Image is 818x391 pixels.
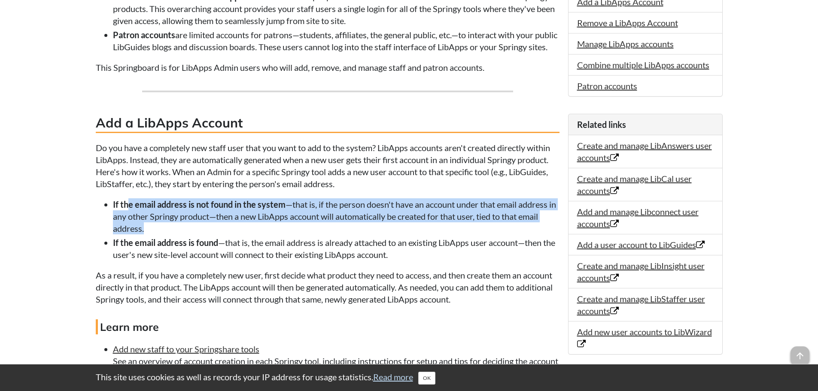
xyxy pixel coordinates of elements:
a: Create and manage LibAnswers user accounts [577,140,712,163]
li: See an overview of account creation in each Springy tool, including instructions for setup and ti... [113,343,560,379]
strong: Patron accounts [113,30,175,40]
a: Add new user accounts to LibWizard [577,327,712,349]
h3: Add a LibApps Account [96,114,560,133]
li: are limited accounts for patrons—students, affiliates, the general public, etc.—to interact with ... [113,29,560,53]
span: arrow_upward [791,346,809,365]
a: Create and manage LibStaffer user accounts [577,294,705,316]
span: Related links [577,119,626,130]
a: Add new staff to your Springshare tools [113,344,259,354]
div: This site uses cookies as well as records your IP address for usage statistics. [87,371,731,385]
strong: If the email address is not found in the system [113,199,286,209]
a: Add and manage Libconnect user accounts [577,206,699,229]
strong: If the email address is found [113,237,218,248]
p: Do you have a completely new staff user that you want to add to the system? LibApps accounts aren... [96,142,560,190]
a: Add a user account to LibGuides [577,239,705,250]
p: As a result, if you have a completely new user, first decide what product they need to access, an... [96,269,560,305]
li: —that is, if the person doesn't have an account under that email address in any other Springy pro... [113,198,560,234]
a: Create and manage LibCal user accounts [577,173,692,196]
h4: Learn more [96,319,560,334]
button: Close [418,372,435,385]
a: Create and manage LibInsight user accounts [577,261,705,283]
a: arrow_upward [791,347,809,358]
p: This Springboard is for LibApps Admin users who will add, remove, and manage staff and patron acc... [96,61,560,73]
a: Remove a LibApps Account [577,18,678,28]
a: Read more [373,372,413,382]
a: Combine multiple LibApps accounts [577,60,709,70]
a: Manage LibApps accounts [577,39,674,49]
li: —that is, the email address is already attached to an existing LibApps user account—then the user... [113,236,560,261]
a: Patron accounts [577,81,637,91]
